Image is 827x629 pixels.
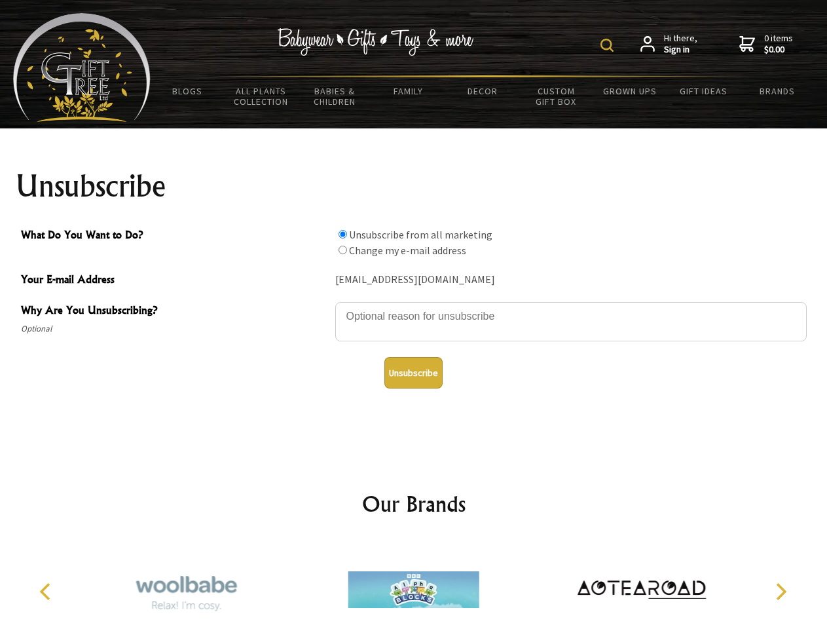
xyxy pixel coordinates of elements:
img: Babyware - Gifts - Toys and more... [13,13,151,122]
input: What Do You Want to Do? [339,246,347,254]
span: Why Are You Unsubscribing? [21,302,329,321]
img: Babywear - Gifts - Toys & more [278,28,474,56]
a: All Plants Collection [225,77,299,115]
label: Change my e-mail address [349,244,466,257]
input: What Do You Want to Do? [339,230,347,238]
span: Hi there, [664,33,697,56]
span: 0 items [764,32,793,56]
a: Custom Gift Box [519,77,593,115]
button: Previous [33,577,62,606]
h2: Our Brands [26,488,801,520]
a: BLOGS [151,77,225,105]
a: Hi there,Sign in [640,33,697,56]
textarea: Why Are You Unsubscribing? [335,302,807,341]
a: Family [372,77,446,105]
strong: $0.00 [764,44,793,56]
h1: Unsubscribe [16,170,812,202]
a: Grown Ups [593,77,667,105]
span: Your E-mail Address [21,271,329,290]
label: Unsubscribe from all marketing [349,228,492,241]
a: Brands [741,77,815,105]
button: Unsubscribe [384,357,443,389]
strong: Sign in [664,44,697,56]
button: Next [766,577,795,606]
span: Optional [21,321,329,337]
a: Decor [445,77,519,105]
a: Gift Ideas [667,77,741,105]
a: Babies & Children [298,77,372,115]
div: [EMAIL_ADDRESS][DOMAIN_NAME] [335,270,807,290]
span: What Do You Want to Do? [21,227,329,246]
a: 0 items$0.00 [739,33,793,56]
img: product search [600,39,614,52]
